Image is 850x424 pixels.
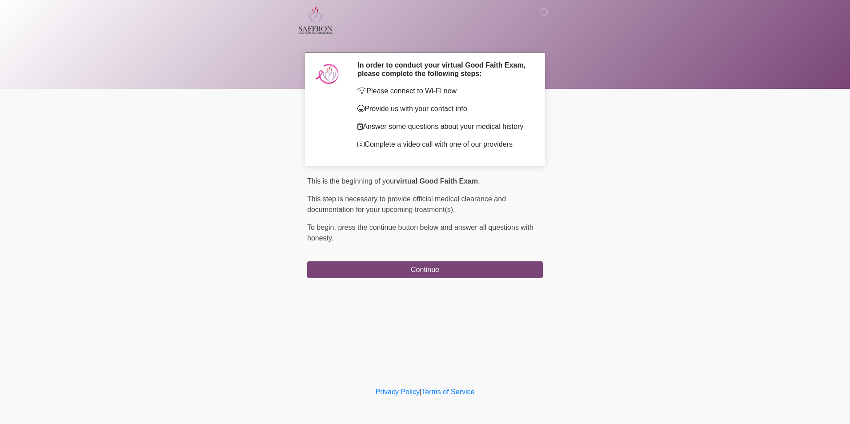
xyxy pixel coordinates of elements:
p: Answer some questions about your medical history [357,121,529,132]
span: To begin, [307,224,338,231]
span: . [478,177,480,185]
strong: virtual Good Faith Exam [396,177,478,185]
p: Please connect to Wi-Fi now [357,86,529,96]
a: Privacy Policy [376,388,420,396]
button: Continue [307,261,543,278]
a: | [420,388,421,396]
span: This step is necessary to provide official medical clearance and documentation for your upcoming ... [307,195,506,213]
img: Agent Avatar [314,61,341,88]
span: press the continue button below and answer all questions with honesty. [307,224,533,242]
p: Complete a video call with one of our providers [357,139,529,150]
p: Provide us with your contact info [357,104,529,114]
h2: In order to conduct your virtual Good Faith Exam, please complete the following steps: [357,61,529,78]
img: Saffron Laser Aesthetics and Medical Spa Logo [298,7,333,34]
a: Terms of Service [421,388,474,396]
span: This is the beginning of your [307,177,396,185]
